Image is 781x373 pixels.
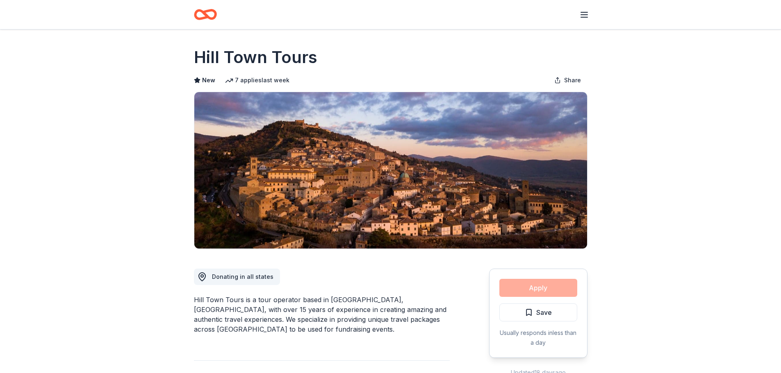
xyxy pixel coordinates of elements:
[548,72,587,88] button: Share
[499,303,577,321] button: Save
[194,92,587,249] img: Image for Hill Town Tours
[212,273,273,280] span: Donating in all states
[194,295,450,334] div: Hill Town Tours is a tour operator based in [GEOGRAPHIC_DATA], [GEOGRAPHIC_DATA], with over 15 ye...
[202,75,215,85] span: New
[194,5,217,24] a: Home
[536,307,552,318] span: Save
[499,328,577,348] div: Usually responds in less than a day
[194,46,317,69] h1: Hill Town Tours
[225,75,289,85] div: 7 applies last week
[564,75,581,85] span: Share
